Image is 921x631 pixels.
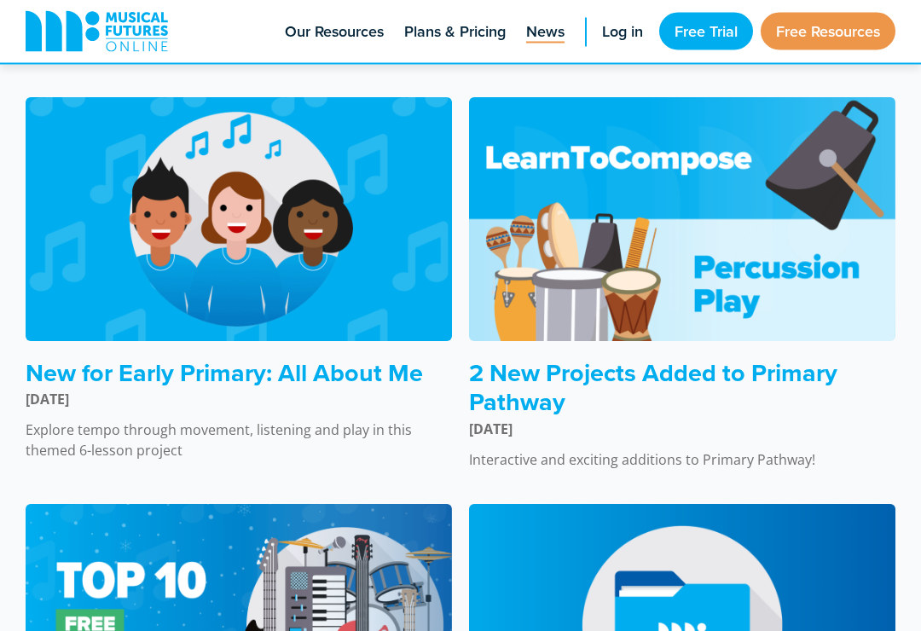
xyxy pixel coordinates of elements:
a: 2 New Projects Added to Primary Pathway [DATE] Interactive and exciting additions to Primary Path... [469,98,895,471]
a: Free Resources [761,13,895,50]
h3: 2 New Projects Added to Primary Pathway [469,359,895,418]
span: Log in [602,20,643,43]
a: Free Trial [659,13,753,50]
p: [DATE] [469,420,895,440]
p: Interactive and exciting additions to Primary Pathway! [469,450,895,471]
span: News [526,20,565,43]
span: Our Resources [285,20,384,43]
p: Explore tempo through movement, listening and play in this themed 6-lesson project [26,420,452,461]
p: [DATE] [26,390,452,410]
h3: New for Early Primary: All About Me [26,359,452,389]
span: Plans & Pricing [404,20,506,43]
a: New for Early Primary: All About Me [DATE] Explore tempo through movement, listening and play in ... [26,98,452,461]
